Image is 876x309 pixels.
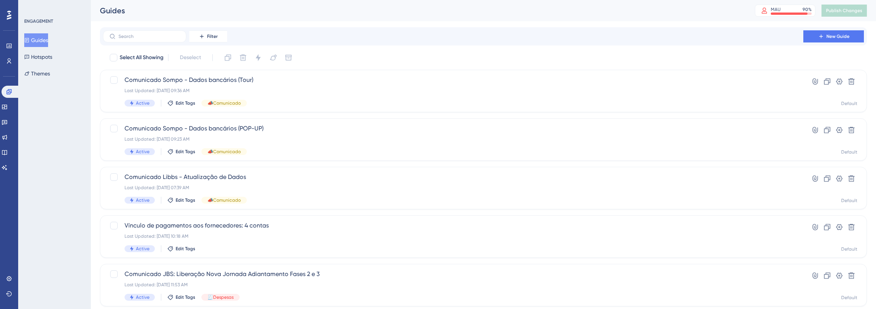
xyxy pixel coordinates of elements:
[24,18,53,24] div: ENGAGEMENT
[841,100,857,107] div: Default
[173,51,208,64] button: Deselect
[125,282,782,288] div: Last Updated: [DATE] 11:53 AM
[125,124,782,133] span: Comunicado Sompo - Dados bancários (POP-UP)
[207,100,241,106] span: 📣Comunicado
[24,33,48,47] button: Guides
[125,173,782,182] span: Comunicado Libbs - Atualização de Dados
[207,197,241,203] span: 📣Comunicado
[125,136,782,142] div: Last Updated: [DATE] 09:23 AM
[826,8,862,14] span: Publish Changes
[125,75,782,85] span: Comunicado Sompo - Dados bancários (Tour)
[24,50,52,64] button: Hotspots
[826,33,850,39] span: New Guide
[176,100,195,106] span: Edit Tags
[136,149,150,155] span: Active
[176,294,195,300] span: Edit Tags
[176,197,195,203] span: Edit Tags
[207,149,241,155] span: 📣Comunicado
[125,221,782,230] span: Vínculo de pagamentos aos fornecedores: 4 contas
[167,100,195,106] button: Edit Tags
[841,246,857,252] div: Default
[841,149,857,155] div: Default
[120,53,164,62] span: Select All Showing
[207,33,218,39] span: Filter
[125,270,782,279] span: Comunicado JBS: Liberação Nova Jornada Adiantamento Fases 2 e 3
[136,294,150,300] span: Active
[176,149,195,155] span: Edit Tags
[125,185,782,191] div: Last Updated: [DATE] 07:39 AM
[125,233,782,239] div: Last Updated: [DATE] 10:18 AM
[100,5,736,16] div: Guides
[841,295,857,301] div: Default
[167,149,195,155] button: Edit Tags
[821,5,867,17] button: Publish Changes
[167,294,195,300] button: Edit Tags
[136,246,150,252] span: Active
[176,246,195,252] span: Edit Tags
[189,30,227,42] button: Filter
[207,294,234,300] span: 🧾Despesas
[125,88,782,94] div: Last Updated: [DATE] 09:36 AM
[803,6,812,13] div: 90 %
[167,197,195,203] button: Edit Tags
[136,197,150,203] span: Active
[803,30,864,42] button: New Guide
[118,34,180,39] input: Search
[167,246,195,252] button: Edit Tags
[771,6,781,13] div: MAU
[841,198,857,204] div: Default
[136,100,150,106] span: Active
[180,53,201,62] span: Deselect
[24,67,50,80] button: Themes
